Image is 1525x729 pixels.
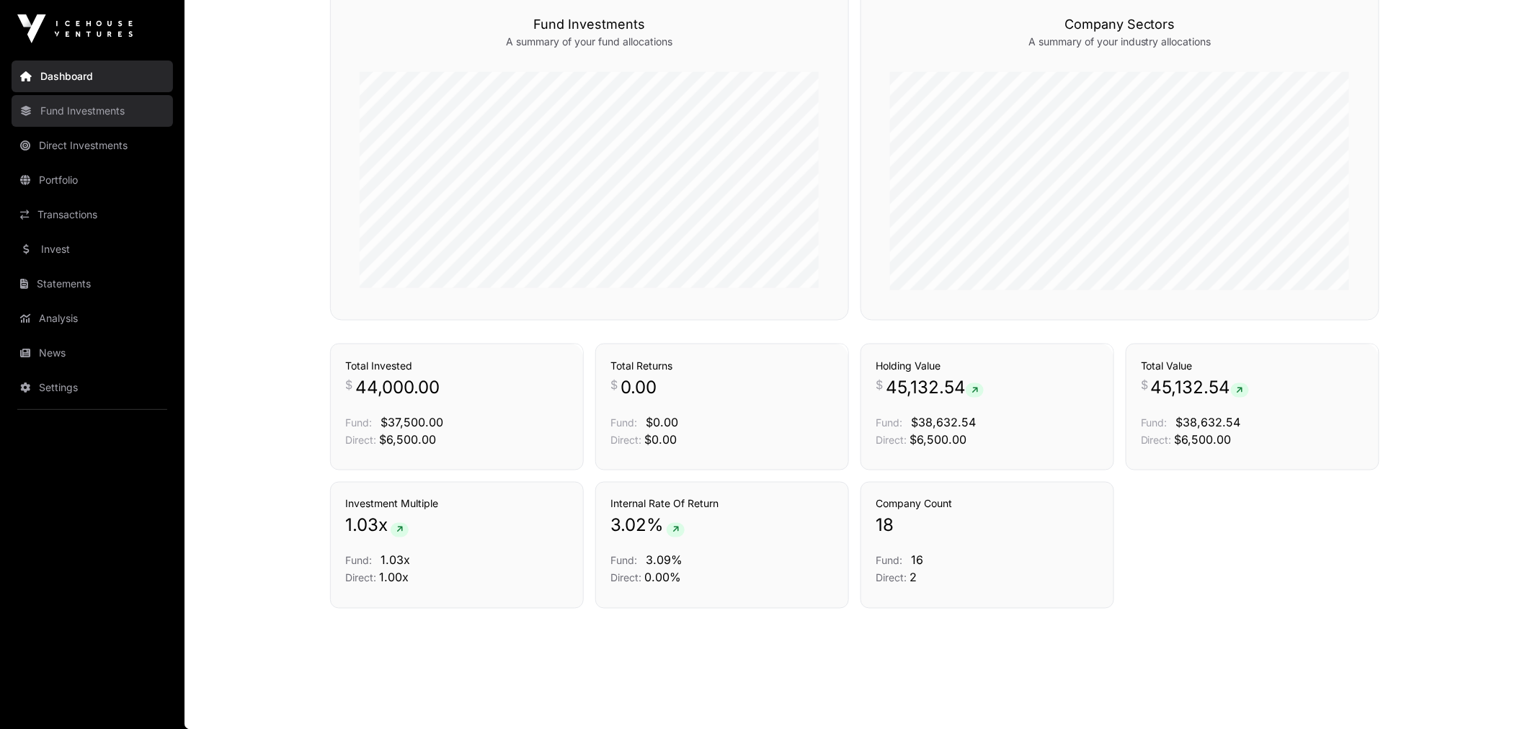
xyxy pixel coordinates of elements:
[876,555,902,567] span: Fund:
[12,337,173,369] a: News
[911,553,923,568] span: 16
[345,497,569,511] h3: Investment Multiple
[345,434,376,446] span: Direct:
[610,555,637,567] span: Fund:
[378,514,388,537] span: x
[1141,376,1148,393] span: $
[12,372,173,403] a: Settings
[876,359,1099,373] h3: Holding Value
[876,416,902,429] span: Fund:
[890,35,1350,49] p: A summary of your industry allocations
[12,233,173,265] a: Invest
[890,14,1350,35] h3: Company Sectors
[345,572,376,584] span: Direct:
[1176,415,1241,429] span: $38,632.54
[610,434,641,446] span: Direct:
[646,415,678,429] span: $0.00
[345,514,378,537] span: 1.03
[646,514,664,537] span: %
[1141,359,1364,373] h3: Total Value
[886,376,984,399] span: 45,132.54
[610,514,646,537] span: 3.02
[360,35,819,49] p: A summary of your fund allocations
[345,555,372,567] span: Fund:
[910,432,966,447] span: $6,500.00
[876,434,907,446] span: Direct:
[610,376,618,393] span: $
[12,61,173,92] a: Dashboard
[644,432,677,447] span: $0.00
[1175,432,1232,447] span: $6,500.00
[876,497,1099,511] h3: Company Count
[12,268,173,300] a: Statements
[610,497,834,511] h3: Internal Rate Of Return
[379,432,436,447] span: $6,500.00
[360,14,819,35] h3: Fund Investments
[1453,660,1525,729] iframe: Chat Widget
[12,164,173,196] a: Portfolio
[876,376,883,393] span: $
[12,130,173,161] a: Direct Investments
[876,514,894,537] span: 18
[646,553,683,568] span: 3.09%
[1151,376,1249,399] span: 45,132.54
[345,359,569,373] h3: Total Invested
[910,571,917,585] span: 2
[345,376,352,393] span: $
[379,571,409,585] span: 1.00x
[12,199,173,231] a: Transactions
[621,376,657,399] span: 0.00
[644,571,681,585] span: 0.00%
[610,359,834,373] h3: Total Returns
[381,553,410,568] span: 1.03x
[1141,434,1172,446] span: Direct:
[610,572,641,584] span: Direct:
[876,572,907,584] span: Direct:
[345,416,372,429] span: Fund:
[17,14,133,43] img: Icehouse Ventures Logo
[610,416,637,429] span: Fund:
[381,415,443,429] span: $37,500.00
[12,303,173,334] a: Analysis
[911,415,976,429] span: $38,632.54
[1141,416,1168,429] span: Fund:
[12,95,173,127] a: Fund Investments
[355,376,440,399] span: 44,000.00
